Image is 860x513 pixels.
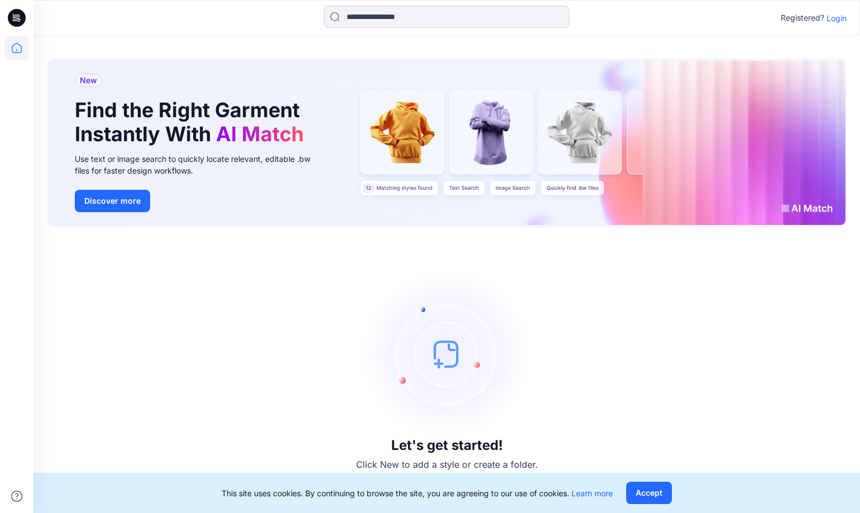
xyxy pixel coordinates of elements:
[222,487,613,499] p: This site uses cookies. By continuing to browse the site, you are agreeing to our use of cookies.
[356,458,538,471] p: Click New to add a style or create a folder.
[75,98,309,146] h1: Find the Right Garment Instantly With
[781,11,824,25] p: Registered?
[75,153,326,176] div: Use text or image search to quickly locate relevant, editable .bw files for faster design workflows.
[626,482,672,504] button: Accept
[80,74,97,87] span: New
[571,488,613,498] a: Learn more
[216,122,304,146] span: AI Match
[75,190,150,212] button: Discover more
[827,12,847,24] p: Login
[391,438,503,453] h3: Let's get started!
[363,270,531,438] img: empty-state-image.svg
